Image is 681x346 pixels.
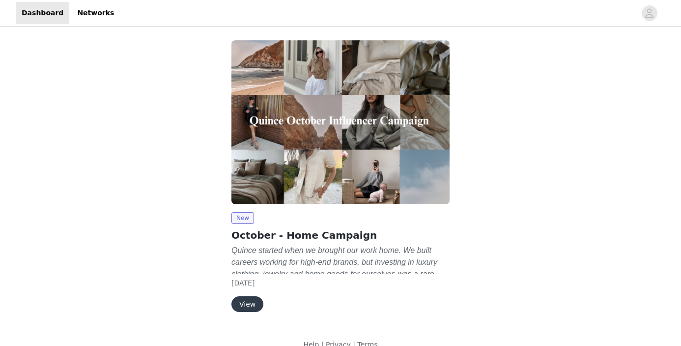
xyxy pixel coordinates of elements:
img: Quince [231,40,450,204]
h2: October - Home Campaign [231,228,450,243]
a: View [231,301,263,308]
em: Quince started when we brought our work home. We built careers working for high-end brands, but i... [231,246,441,314]
span: [DATE] [231,279,255,287]
button: View [231,296,263,312]
span: New [231,212,254,224]
div: avatar [645,5,654,21]
a: Dashboard [16,2,69,24]
a: Networks [71,2,120,24]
